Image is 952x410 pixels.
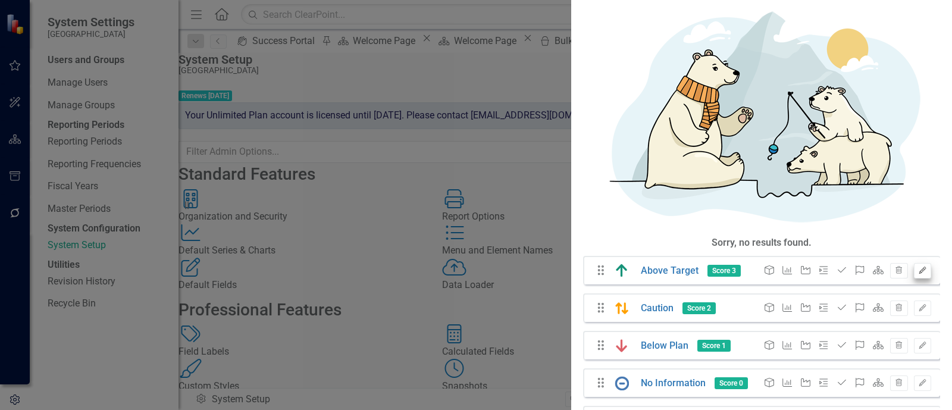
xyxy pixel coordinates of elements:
[615,264,629,278] img: Above Target
[707,265,741,277] span: Score 3
[615,376,629,390] img: No Information
[697,340,731,352] span: Score 1
[641,339,688,353] a: Below Plan
[712,236,812,250] div: Sorry, no results found.
[615,339,629,353] img: Below Plan
[682,302,716,314] span: Score 2
[641,264,699,278] a: Above Target
[615,301,629,315] img: Caution
[715,377,748,389] span: Score 0
[641,302,674,315] a: Caution
[641,377,706,390] a: No Information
